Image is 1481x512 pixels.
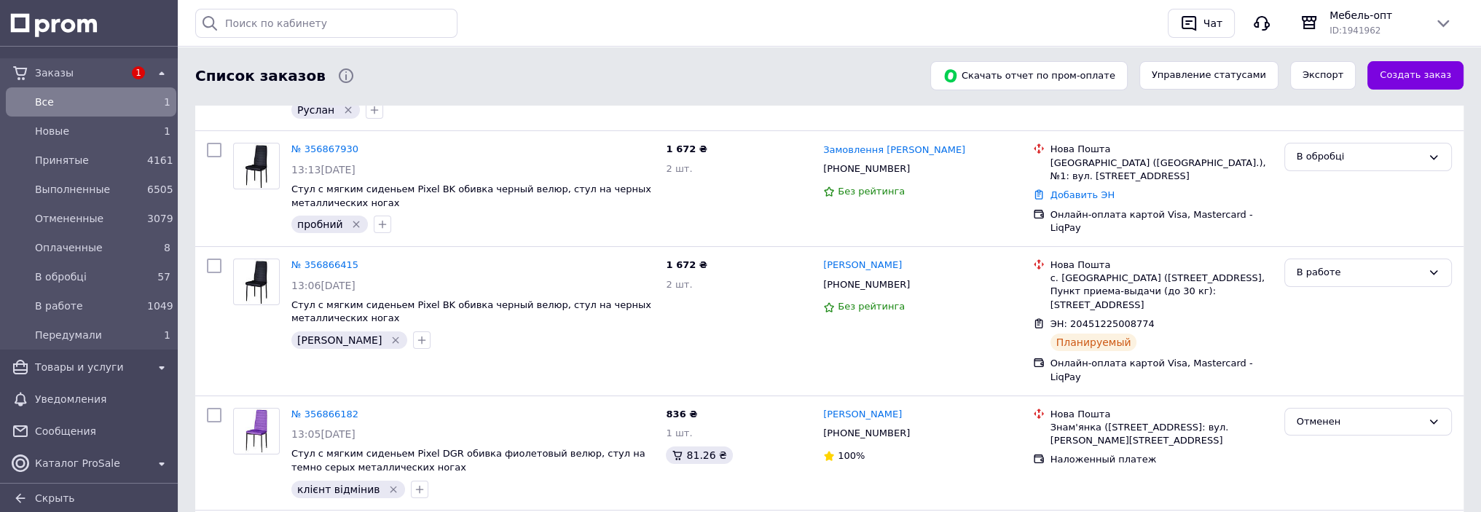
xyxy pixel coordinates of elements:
[233,143,280,189] a: Фото товару
[1050,318,1155,329] span: ЭН: 20451225008774
[1050,272,1273,312] div: с. [GEOGRAPHIC_DATA] ([STREET_ADDRESS], Пункт приема-выдачи (до 30 кг): [STREET_ADDRESS]
[390,334,401,346] svg: Удалить метку
[1050,259,1273,272] div: Нова Пошта
[297,104,334,116] span: Руслан
[838,301,905,312] span: Без рейтинга
[242,409,271,454] img: Фото товару
[1297,149,1422,165] div: В обробці
[291,409,358,420] a: № 356866182
[666,409,697,420] span: 836 ₴
[1050,334,1137,351] div: Планируемый
[666,163,692,174] span: 2 шт.
[1168,9,1235,38] button: Чат
[35,95,141,109] span: Все
[291,184,651,208] a: Стул с мягким сиденьем Pixel BK обивка черный велюр, стул на черных металлических ногах
[243,143,270,189] img: Фото товару
[132,66,145,79] span: 1
[388,484,399,495] svg: Удалить метку
[35,182,141,197] span: Выполненные
[1050,408,1273,421] div: Нова Пошта
[823,428,910,438] span: [PHONE_NUMBER]
[35,240,141,255] span: Оплаченные
[297,218,343,230] span: пробний
[291,143,358,154] a: № 356867930
[35,424,170,438] span: Сообщения
[666,143,707,154] span: 1 672 ₴
[291,280,355,291] span: 13:06[DATE]
[147,184,173,195] span: 6505
[350,218,362,230] svg: Удалить метку
[164,96,170,108] span: 1
[1297,414,1422,430] div: Отменен
[291,164,355,176] span: 13:13[DATE]
[291,299,651,324] a: Стул с мягким сиденьем Pixel BK обивка черный велюр, стул на черных металлических ногах
[297,334,382,346] span: [PERSON_NAME]
[195,66,326,87] span: Список заказов
[1367,61,1464,90] a: Создать заказ
[1139,61,1278,90] button: Управление статусами
[164,329,170,341] span: 1
[164,242,170,253] span: 8
[35,492,75,504] span: Скрыть
[243,259,270,304] img: Фото товару
[164,125,170,137] span: 1
[1201,12,1225,34] div: Чат
[147,213,173,224] span: 3079
[35,299,141,313] span: В работе
[1050,157,1273,183] div: [GEOGRAPHIC_DATA] ([GEOGRAPHIC_DATA].), №1: вул. [STREET_ADDRESS]
[930,61,1128,90] button: Скачать отчет по пром-оплате
[147,300,173,312] span: 1049
[195,9,457,38] input: Поиск по кабинету
[35,211,141,226] span: Отмененные
[823,279,910,290] span: [PHONE_NUMBER]
[666,259,707,270] span: 1 672 ₴
[35,124,141,138] span: Новые
[1329,8,1423,23] span: Мебель-опт
[1050,421,1273,447] div: Знам'янка ([STREET_ADDRESS]: вул. [PERSON_NAME][STREET_ADDRESS]
[823,163,910,174] span: [PHONE_NUMBER]
[342,104,354,116] svg: Удалить метку
[1050,357,1273,383] div: Онлайн-оплата картой Visa, Mastercard - LiqPay
[291,259,358,270] a: № 356866415
[35,269,141,284] span: В обробці
[1050,189,1115,200] a: Добавить ЭН
[838,186,905,197] span: Без рейтинга
[35,66,124,80] span: Заказы
[1050,143,1273,156] div: Нова Пошта
[297,484,380,495] span: клієнт відмінив
[233,259,280,305] a: Фото товару
[233,408,280,454] a: Фото товару
[35,153,141,168] span: Принятые
[291,448,645,473] a: Стул с мягким сиденьем Pixel DGR обивка фиолетовый велюр, стул на темно серых металлических ногах
[823,259,902,272] a: [PERSON_NAME]
[1290,61,1356,90] button: Экспорт
[147,154,173,166] span: 4161
[291,428,355,440] span: 13:05[DATE]
[157,271,170,283] span: 57
[1050,208,1273,235] div: Онлайн-оплата картой Visa, Mastercard - LiqPay
[666,446,732,464] div: 81.26 ₴
[35,392,170,406] span: Уведомления
[35,328,141,342] span: Передумали
[35,456,147,470] span: Каталог ProSale
[823,143,965,157] a: Замовлення [PERSON_NAME]
[666,428,692,438] span: 1 шт.
[823,408,902,422] a: [PERSON_NAME]
[666,279,692,290] span: 2 шт.
[838,450,865,461] span: 100%
[1050,453,1273,466] div: Наложенный платеж
[35,360,147,374] span: Товары и услуги
[1329,25,1380,36] span: ID: 1941962
[1297,265,1422,280] div: В работе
